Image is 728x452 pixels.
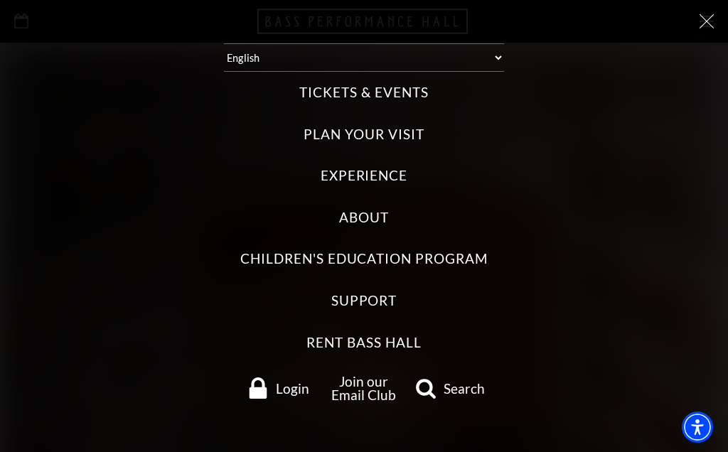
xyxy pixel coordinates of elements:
[321,166,408,185] label: Experience
[304,125,424,144] label: Plan Your Visit
[299,83,428,102] label: Tickets & Events
[306,333,421,353] label: Rent Bass Hall
[240,249,488,269] label: Children's Education Program
[444,382,485,395] span: Search
[407,377,492,399] a: search
[682,411,713,443] div: Accessibility Menu
[339,208,389,227] label: About
[224,43,504,72] select: Select:
[331,291,397,311] label: Support
[276,382,309,395] span: Login
[331,373,396,403] a: Join our Email Club
[236,377,321,399] a: Login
